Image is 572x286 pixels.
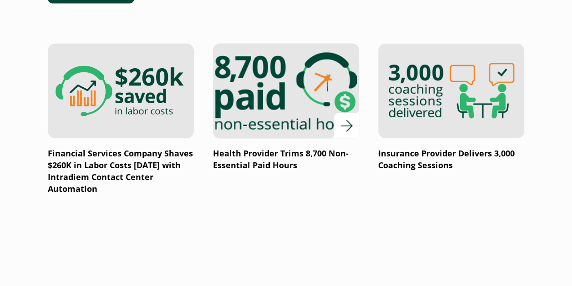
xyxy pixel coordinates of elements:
[378,147,524,171] p: Insurance Provider Delivers 3,000 Coaching Sessions
[48,147,194,195] p: Financial Services Company Shaves $260K in Labor Costs [DATE] with Intradiem Contact Center Autom...
[378,43,524,171] a: Insurance Provider Delivers 3,000 Coaching Sessions
[213,43,359,171] a: Health Provider Trims 8,700 Non-Essential Paid Hours
[213,147,359,171] p: Health Provider Trims 8,700 Non-Essential Paid Hours
[48,43,194,194] a: Financial Services Company Shaves $260K in Labor Costs [DATE] with Intradiem Contact Center Autom...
